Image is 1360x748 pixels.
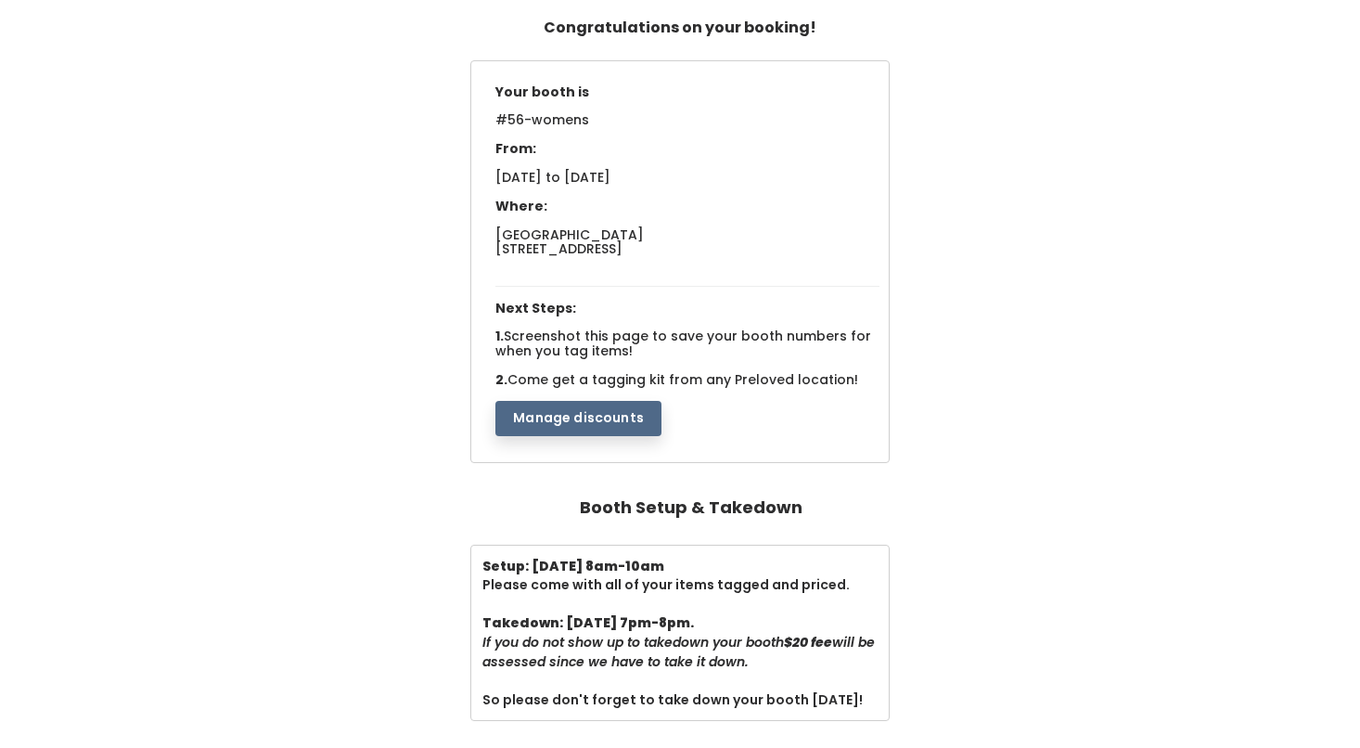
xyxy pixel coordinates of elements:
[486,76,888,436] div: 1. 2.
[495,226,644,258] span: [GEOGRAPHIC_DATA] [STREET_ADDRESS]
[544,10,816,45] h5: Congratulations on your booking!
[495,139,536,158] span: From:
[482,613,694,632] b: Takedown: [DATE] 7pm-8pm.
[495,83,589,101] span: Your booth is
[495,299,576,317] span: Next Steps:
[482,633,875,671] i: If you do not show up to takedown your booth will be assessed since we have to take it down.
[580,489,802,526] h4: Booth Setup & Takedown
[482,557,664,575] b: Setup: [DATE] 8am-10am
[495,197,547,215] span: Where:
[495,401,661,436] button: Manage discounts
[495,110,589,140] span: #56-womens
[495,408,661,427] a: Manage discounts
[507,370,858,389] span: Come get a tagging kit from any Preloved location!
[495,327,871,359] span: Screenshot this page to save your booth numbers for when you tag items!
[784,633,832,651] b: $20 fee
[482,557,877,710] div: Please come with all of your items tagged and priced. So please don't forget to take down your bo...
[495,168,610,187] span: [DATE] to [DATE]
